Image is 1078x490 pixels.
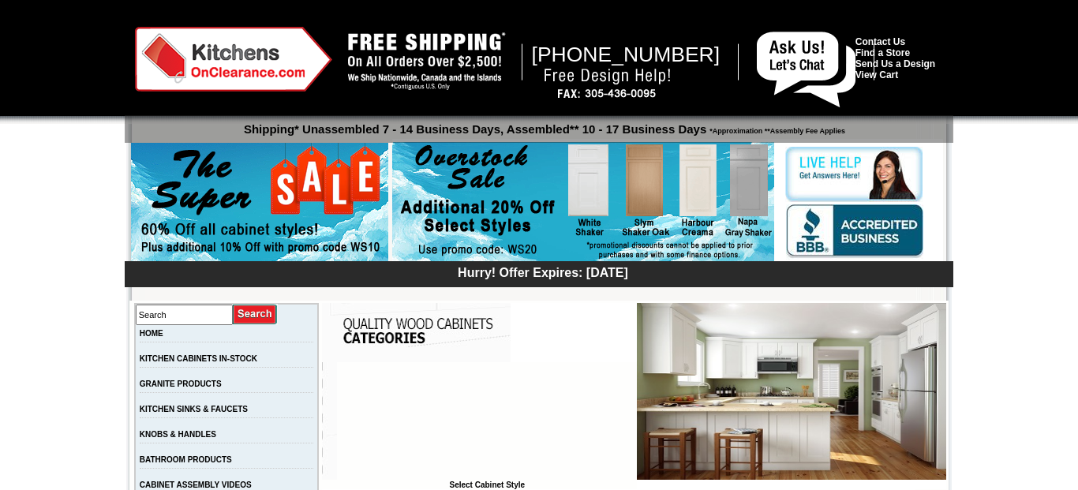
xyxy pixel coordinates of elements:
iframe: Browser incompatible [337,362,637,481]
a: KITCHEN SINKS & FAUCETS [140,405,248,413]
a: GRANITE PRODUCTS [140,380,222,388]
p: Shipping* Unassembled 7 - 14 Business Days, Assembled** 10 - 17 Business Days [133,115,953,136]
div: Hurry! Offer Expires: [DATE] [133,264,953,280]
a: View Cart [855,69,898,80]
a: Contact Us [855,36,905,47]
a: HOME [140,329,163,338]
img: Kitchens on Clearance Logo [135,27,332,92]
span: *Approximation **Assembly Fee Applies [706,123,845,135]
a: BATHROOM PRODUCTS [140,455,232,464]
b: Select Cabinet Style [449,481,525,489]
span: [PHONE_NUMBER] [532,43,721,66]
a: Find a Store [855,47,910,58]
a: KNOBS & HANDLES [140,430,216,439]
a: Send Us a Design [855,58,935,69]
a: CABINET ASSEMBLY VIDEOS [140,481,252,489]
input: Submit [233,304,278,325]
a: KITCHEN CABINETS IN-STOCK [140,354,257,363]
img: White Shaker [637,303,946,480]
